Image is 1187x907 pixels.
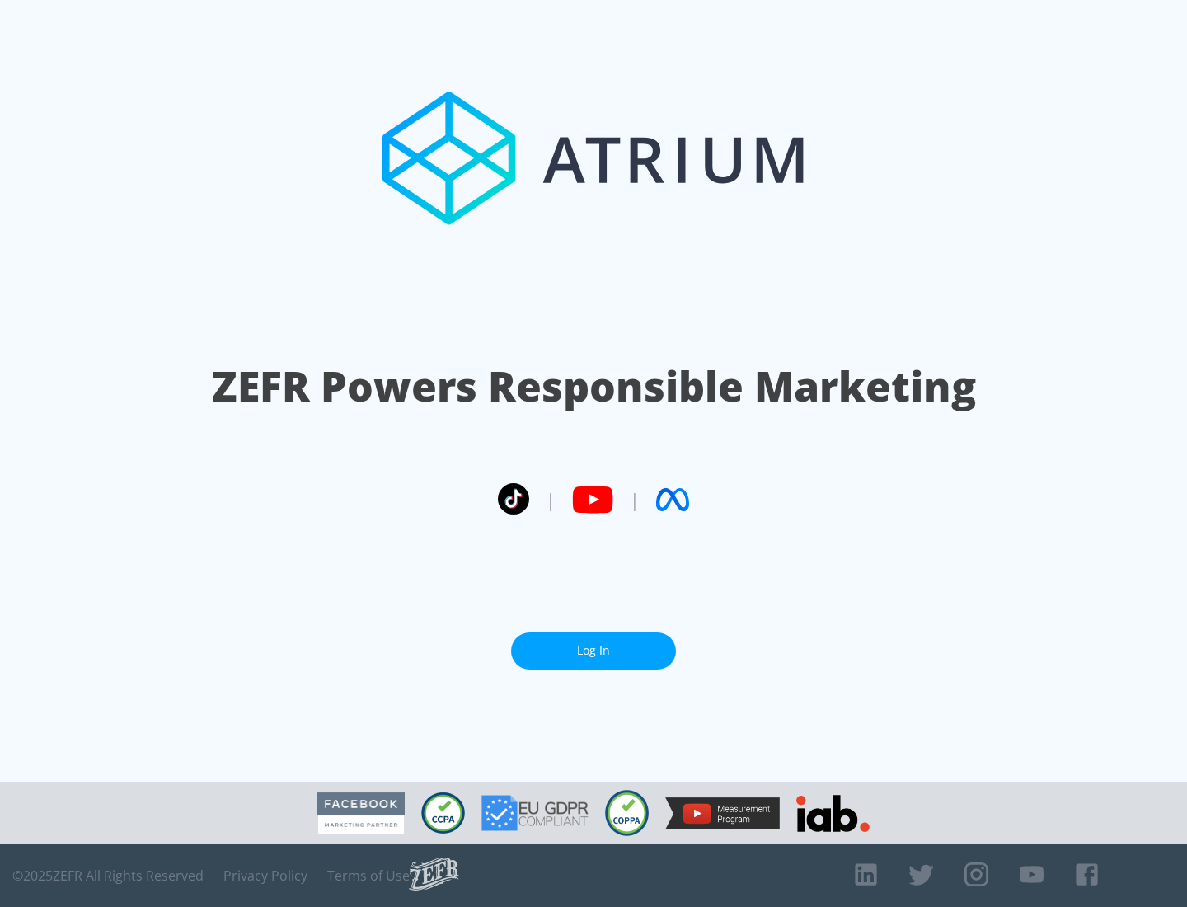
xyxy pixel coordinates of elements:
h1: ZEFR Powers Responsible Marketing [212,358,976,415]
img: IAB [796,795,870,832]
a: Log In [511,632,676,670]
img: Facebook Marketing Partner [317,792,405,834]
img: GDPR Compliant [481,795,589,831]
span: © 2025 ZEFR All Rights Reserved [12,867,204,884]
span: | [630,487,640,512]
img: COPPA Compliant [605,790,649,836]
a: Privacy Policy [223,867,307,884]
img: CCPA Compliant [421,792,465,834]
span: | [546,487,556,512]
a: Terms of Use [327,867,410,884]
img: YouTube Measurement Program [665,797,780,829]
